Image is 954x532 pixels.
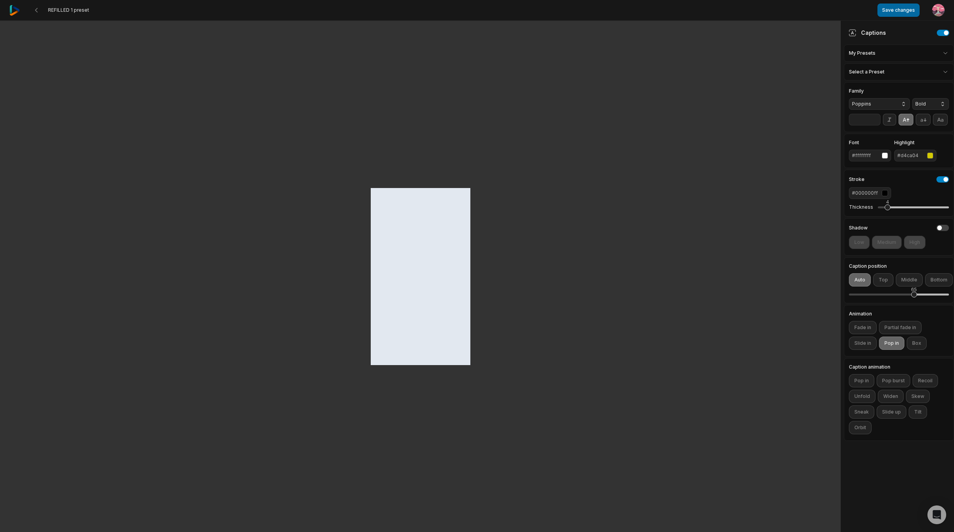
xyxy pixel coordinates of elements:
[849,312,949,316] label: Animation
[849,421,872,434] button: Orbit
[925,273,953,287] button: Bottom
[849,177,865,182] h4: Stroke
[913,374,938,387] button: Recoil
[48,7,89,13] span: REFILLED 1 preset
[9,5,20,16] img: reap
[879,337,904,350] button: Pop in
[849,204,873,210] label: Thickness
[877,374,910,387] button: Pop burst
[912,98,949,110] button: Bold
[849,236,870,249] button: Low
[894,150,936,161] button: #d4ca04
[915,100,933,107] span: Bold
[844,45,954,62] div: My Presets
[906,390,930,403] button: Skew
[904,236,925,249] button: High
[879,321,922,334] button: Partial fade in
[849,321,877,334] button: Fade in
[852,100,894,107] span: Poppins
[849,264,949,269] label: Caption position
[872,236,902,249] button: Medium
[849,150,891,161] button: #ffffffff
[897,152,924,159] div: #d4ca04
[894,140,936,145] label: Highlight
[849,29,886,37] div: Captions
[849,98,910,110] button: Poppins
[852,190,879,197] div: #000000ff
[849,365,949,369] label: Caption animation
[849,89,910,93] label: Family
[844,63,954,81] div: Select a Preset
[873,273,893,287] button: Top
[878,390,904,403] button: Widen
[849,226,868,230] h4: Shadow
[849,337,877,350] button: Slide in
[927,505,946,524] div: Open Intercom Messenger
[909,405,927,419] button: Tilt
[849,374,874,387] button: Pop in
[896,273,923,287] button: Middle
[877,4,920,17] button: Save changes
[849,273,871,287] button: Auto
[911,286,917,293] div: 65
[877,405,906,419] button: Slide up
[849,390,875,403] button: Unfold
[849,187,891,199] button: #000000ff
[907,337,927,350] button: Box
[852,152,879,159] div: #ffffffff
[886,199,889,206] div: 4
[849,405,874,419] button: Sneak
[849,140,891,145] label: Font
